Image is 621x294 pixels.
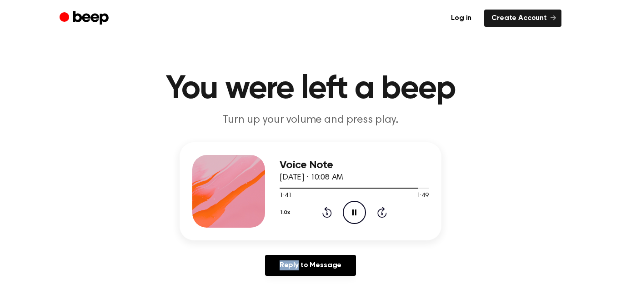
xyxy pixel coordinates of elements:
[484,10,561,27] a: Create Account
[417,191,429,201] span: 1:49
[78,73,543,105] h1: You were left a beep
[60,10,111,27] a: Beep
[280,191,291,201] span: 1:41
[444,10,479,27] a: Log in
[265,255,356,276] a: Reply to Message
[280,174,343,182] span: [DATE] · 10:08 AM
[280,159,429,171] h3: Voice Note
[280,205,294,220] button: 1.0x
[136,113,485,128] p: Turn up your volume and press play.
